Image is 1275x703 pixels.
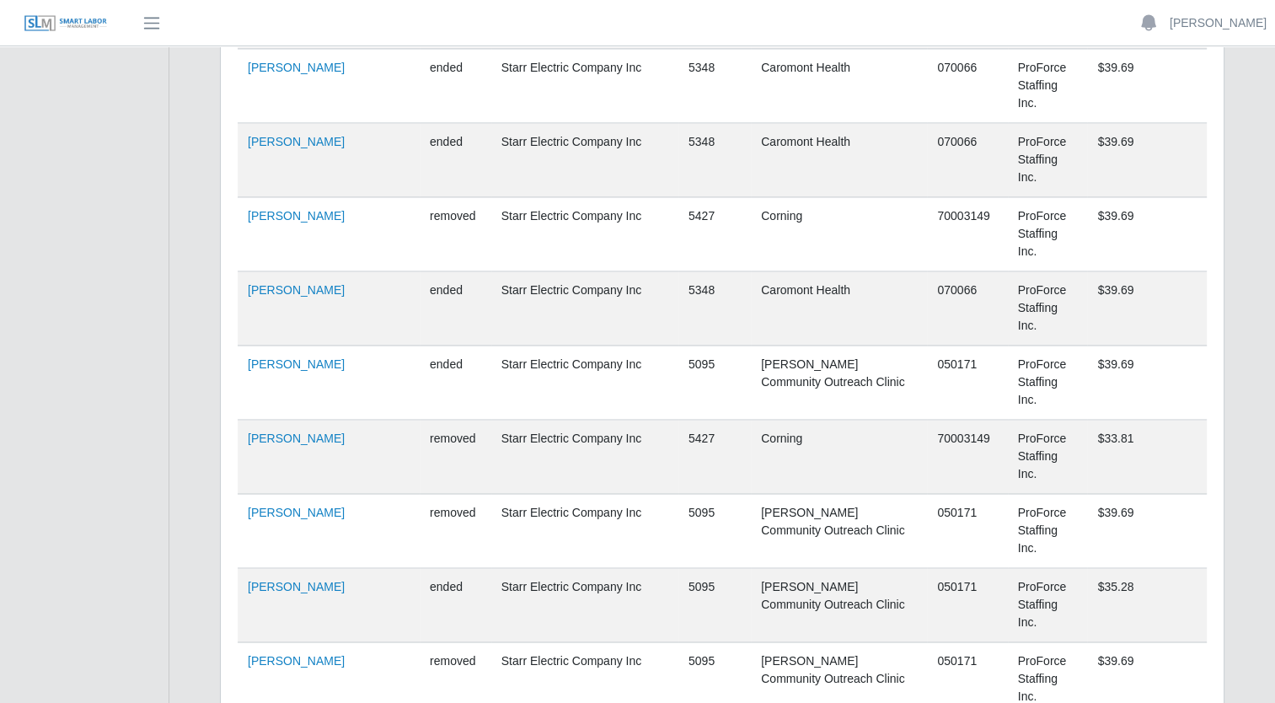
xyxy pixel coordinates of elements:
td: Caromont Health [751,123,927,197]
td: removed [420,494,491,568]
a: [PERSON_NAME] [248,61,345,74]
td: 5348 [678,123,751,197]
td: ended [420,568,491,642]
td: Starr Electric Company Inc [491,494,678,568]
td: ProForce Staffing Inc. [1008,197,1088,271]
td: 050171 [927,568,1007,642]
a: [PERSON_NAME] [248,654,345,668]
td: ProForce Staffing Inc. [1008,494,1088,568]
td: ProForce Staffing Inc. [1008,420,1088,494]
td: $39.69 [1087,494,1207,568]
td: $39.69 [1087,123,1207,197]
td: Caromont Health [751,271,927,346]
td: $35.28 [1087,568,1207,642]
td: $39.69 [1087,49,1207,123]
td: Starr Electric Company Inc [491,49,678,123]
td: 070066 [927,49,1007,123]
td: Corning [751,420,927,494]
td: $39.69 [1087,197,1207,271]
td: ProForce Staffing Inc. [1008,568,1088,642]
td: $39.69 [1087,346,1207,420]
td: ended [420,123,491,197]
td: removed [420,197,491,271]
a: [PERSON_NAME] [248,135,345,148]
a: [PERSON_NAME] [248,432,345,445]
td: 050171 [927,494,1007,568]
td: Starr Electric Company Inc [491,568,678,642]
td: [PERSON_NAME] Community Outreach Clinic [751,568,927,642]
td: 070066 [927,123,1007,197]
td: ended [420,49,491,123]
td: $39.69 [1087,271,1207,346]
td: 5095 [678,346,751,420]
td: 5348 [678,271,751,346]
td: 070066 [927,271,1007,346]
a: [PERSON_NAME] [248,283,345,297]
td: 050171 [927,346,1007,420]
td: ProForce Staffing Inc. [1008,271,1088,346]
td: 5427 [678,197,751,271]
td: 70003149 [927,197,1007,271]
td: Starr Electric Company Inc [491,271,678,346]
td: 5095 [678,494,751,568]
a: [PERSON_NAME] [248,209,345,223]
td: ProForce Staffing Inc. [1008,123,1088,197]
td: 5095 [678,568,751,642]
td: Caromont Health [751,49,927,123]
td: Starr Electric Company Inc [491,420,678,494]
td: 5348 [678,49,751,123]
td: ended [420,346,491,420]
td: Starr Electric Company Inc [491,346,678,420]
a: [PERSON_NAME] [248,357,345,371]
td: $33.81 [1087,420,1207,494]
td: 5427 [678,420,751,494]
a: [PERSON_NAME] [248,580,345,593]
td: Starr Electric Company Inc [491,197,678,271]
td: ProForce Staffing Inc. [1008,346,1088,420]
td: removed [420,420,491,494]
td: ProForce Staffing Inc. [1008,49,1088,123]
td: ended [420,271,491,346]
a: [PERSON_NAME] [248,506,345,519]
td: [PERSON_NAME] Community Outreach Clinic [751,346,927,420]
td: 70003149 [927,420,1007,494]
img: SLM Logo [24,14,108,33]
td: [PERSON_NAME] Community Outreach Clinic [751,494,927,568]
td: Corning [751,197,927,271]
a: [PERSON_NAME] [1170,14,1267,32]
td: Starr Electric Company Inc [491,123,678,197]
